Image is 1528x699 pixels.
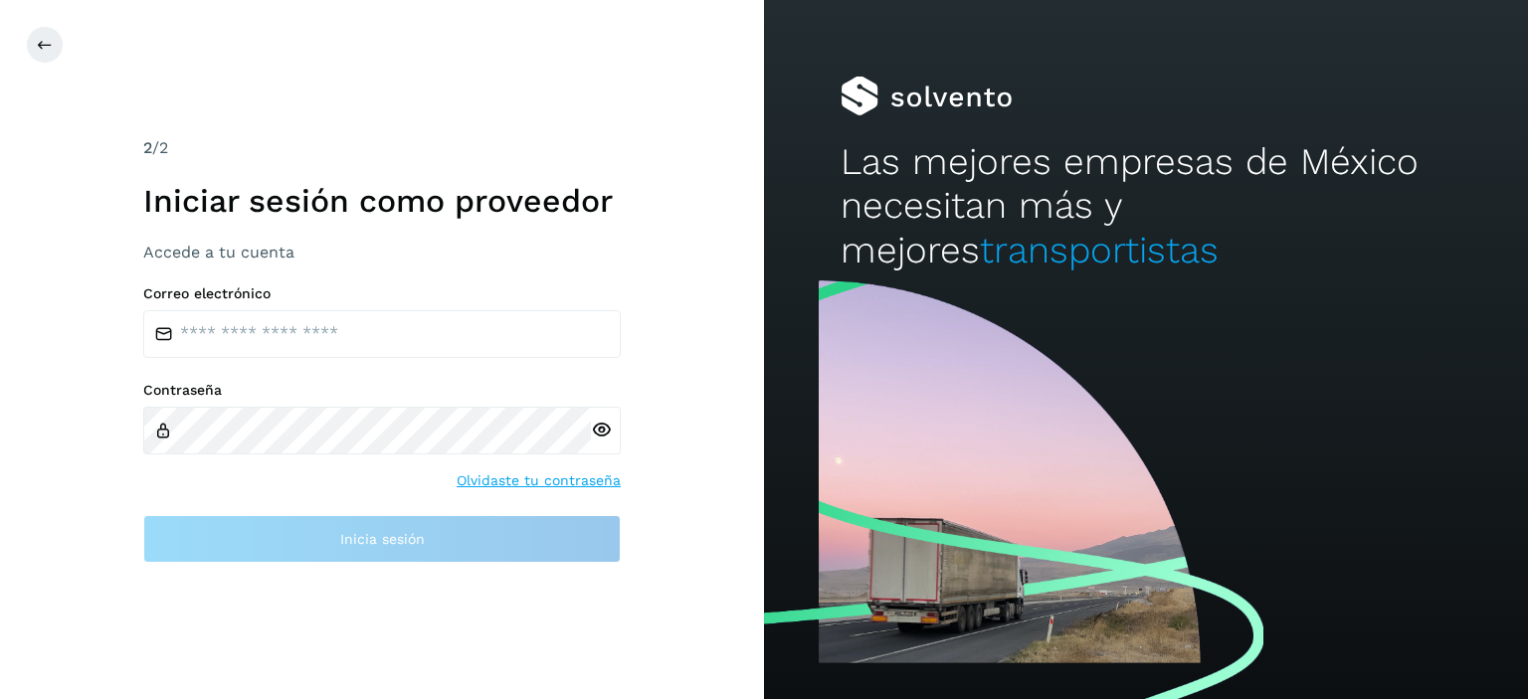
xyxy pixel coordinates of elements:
span: 2 [143,138,152,157]
button: Inicia sesión [143,515,621,563]
label: Contraseña [143,382,621,399]
h2: Las mejores empresas de México necesitan más y mejores [841,140,1451,272]
a: Olvidaste tu contraseña [457,470,621,491]
h1: Iniciar sesión como proveedor [143,182,621,220]
span: transportistas [980,229,1219,271]
div: /2 [143,136,621,160]
label: Correo electrónico [143,285,621,302]
h3: Accede a tu cuenta [143,243,621,262]
span: Inicia sesión [340,532,425,546]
